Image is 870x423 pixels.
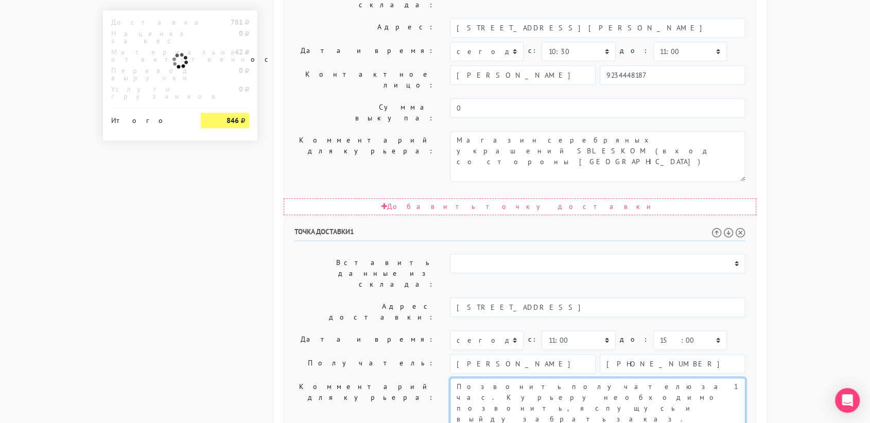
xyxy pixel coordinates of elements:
[287,131,442,182] label: Комментарий для курьера:
[620,330,649,348] label: до:
[231,17,243,27] strong: 781
[287,354,442,374] label: Получатель:
[103,67,193,81] div: Перевод выручки
[287,65,442,94] label: Контактное лицо:
[171,51,189,70] img: ajax-loader.gif
[103,85,193,100] div: Услуги грузчиков
[450,65,596,85] input: Имя
[294,227,745,241] h6: Точка доставки
[287,254,442,293] label: Вставить данные из склада:
[103,30,193,44] div: Наценка за вес
[600,65,745,85] input: Телефон
[835,388,860,413] div: Open Intercom Messenger
[287,297,442,326] label: Адрес доставки:
[450,354,596,374] input: Имя
[350,227,354,236] span: 1
[284,198,756,215] div: Добавить точку доставки
[111,113,185,124] div: Итого
[103,48,193,63] div: Материальная ответственность
[600,354,745,374] input: Телефон
[287,42,442,61] label: Дата и время:
[287,98,442,127] label: Сумма выкупа:
[227,116,239,125] strong: 846
[528,42,537,60] label: c:
[287,18,442,38] label: Адрес:
[528,330,537,348] label: c:
[103,19,193,26] div: Доставка
[620,42,649,60] label: до:
[287,330,442,350] label: Дата и время:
